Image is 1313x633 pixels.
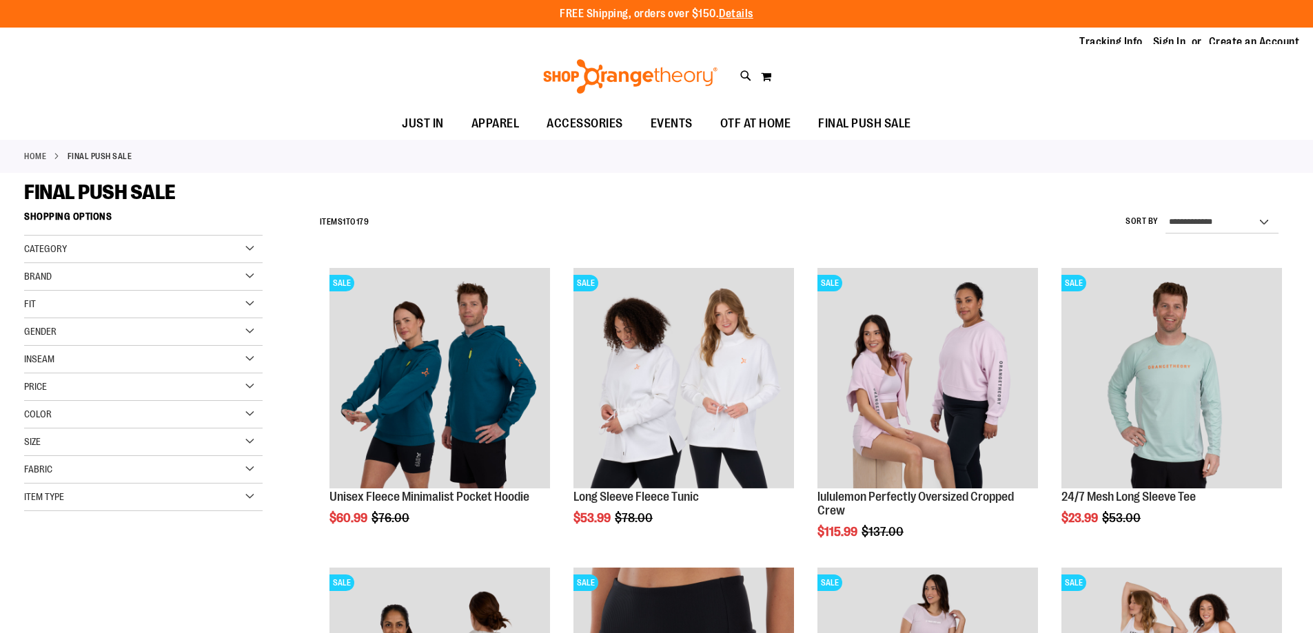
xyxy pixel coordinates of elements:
span: JUST IN [402,108,444,139]
img: Unisex Fleece Minimalist Pocket Hoodie [329,268,550,488]
div: product [323,261,557,560]
span: Inseam [24,353,54,364]
span: SALE [329,275,354,291]
span: FINAL PUSH SALE [818,108,911,139]
img: Main Image of 1457095 [1061,268,1282,488]
p: FREE Shipping, orders over $150. [560,6,753,22]
a: lululemon Perfectly Oversized Cropped Crew [817,490,1014,517]
strong: Shopping Options [24,205,263,236]
span: EVENTS [651,108,693,139]
span: Fabric [24,464,52,475]
span: Price [24,381,47,392]
a: Sign In [1153,34,1186,50]
span: Item Type [24,491,64,502]
a: ACCESSORIES [533,108,637,140]
a: OTF AT HOME [706,108,805,140]
span: Color [24,408,52,419]
a: Details [719,8,753,20]
a: FINAL PUSH SALE [804,108,925,139]
a: Unisex Fleece Minimalist Pocket HoodieSALE [329,268,550,490]
span: SALE [573,275,598,291]
span: SALE [1061,275,1086,291]
span: $78.00 [615,511,655,525]
span: FINAL PUSH SALE [24,180,176,204]
span: $76.00 [371,511,411,525]
a: JUST IN [388,108,458,140]
span: Category [24,243,67,254]
span: OTF AT HOME [720,108,791,139]
span: Brand [24,271,52,282]
a: Main Image of 1457095SALE [1061,268,1282,490]
a: Create an Account [1209,34,1300,50]
span: ACCESSORIES [547,108,623,139]
h2: Items to [320,211,369,233]
div: product [1055,261,1289,560]
span: 179 [356,217,369,227]
a: 24/7 Mesh Long Sleeve Tee [1061,490,1196,504]
span: Size [24,436,41,447]
span: SALE [817,275,842,291]
strong: FINAL PUSH SALE [68,150,132,163]
span: SALE [329,574,354,591]
label: Sort By [1126,216,1159,227]
a: Unisex Fleece Minimalist Pocket Hoodie [329,490,529,504]
span: Gender [24,326,57,337]
span: $53.99 [573,511,613,525]
img: Shop Orangetheory [541,59,720,94]
span: SALE [1061,574,1086,591]
div: product [567,261,801,560]
span: SALE [817,574,842,591]
span: $115.99 [817,525,859,539]
span: 1 [343,217,346,227]
span: $60.99 [329,511,369,525]
span: Fit [24,298,36,309]
span: $23.99 [1061,511,1100,525]
a: Tracking Info [1079,34,1143,50]
span: $137.00 [862,525,906,539]
a: Home [24,150,46,163]
span: APPAREL [471,108,520,139]
a: Long Sleeve Fleece Tunic [573,490,699,504]
a: Product image for Fleece Long SleeveSALE [573,268,794,490]
img: lululemon Perfectly Oversized Cropped Crew [817,268,1038,488]
a: EVENTS [637,108,706,140]
a: lululemon Perfectly Oversized Cropped CrewSALE [817,268,1038,490]
span: $53.00 [1102,511,1143,525]
img: Product image for Fleece Long Sleeve [573,268,794,488]
div: product [811,261,1045,573]
span: SALE [573,574,598,591]
a: APPAREL [458,108,533,140]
